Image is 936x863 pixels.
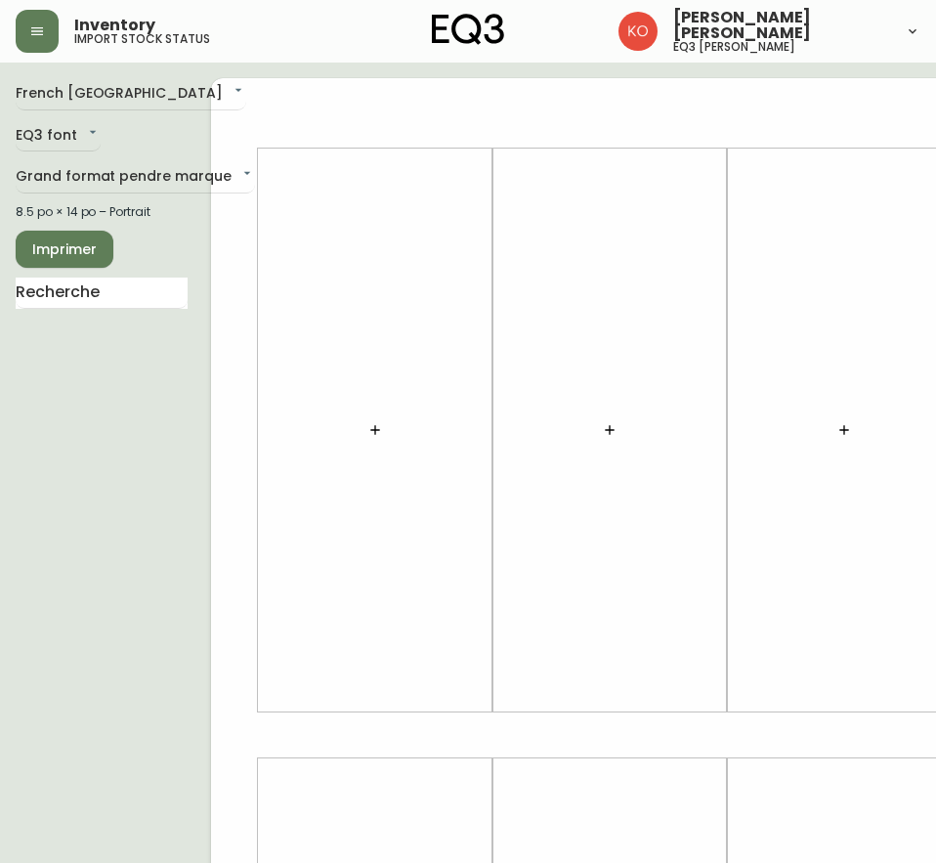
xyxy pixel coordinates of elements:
span: Imprimer [31,237,98,262]
div: Grand format pendre marque [16,161,255,194]
img: logo [432,14,504,45]
div: 8.5 po × 14 po – Portrait [16,203,188,221]
span: [PERSON_NAME] [PERSON_NAME] [673,10,889,41]
h5: import stock status [74,33,210,45]
button: Imprimer [16,231,113,268]
img: 9beb5e5239b23ed26e0d832b1b8f6f2a [618,12,658,51]
input: Recherche [16,278,188,309]
div: EQ3 font [16,120,101,152]
div: French [GEOGRAPHIC_DATA] [16,78,246,110]
h5: eq3 [PERSON_NAME] [673,41,795,53]
span: Inventory [74,18,155,33]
